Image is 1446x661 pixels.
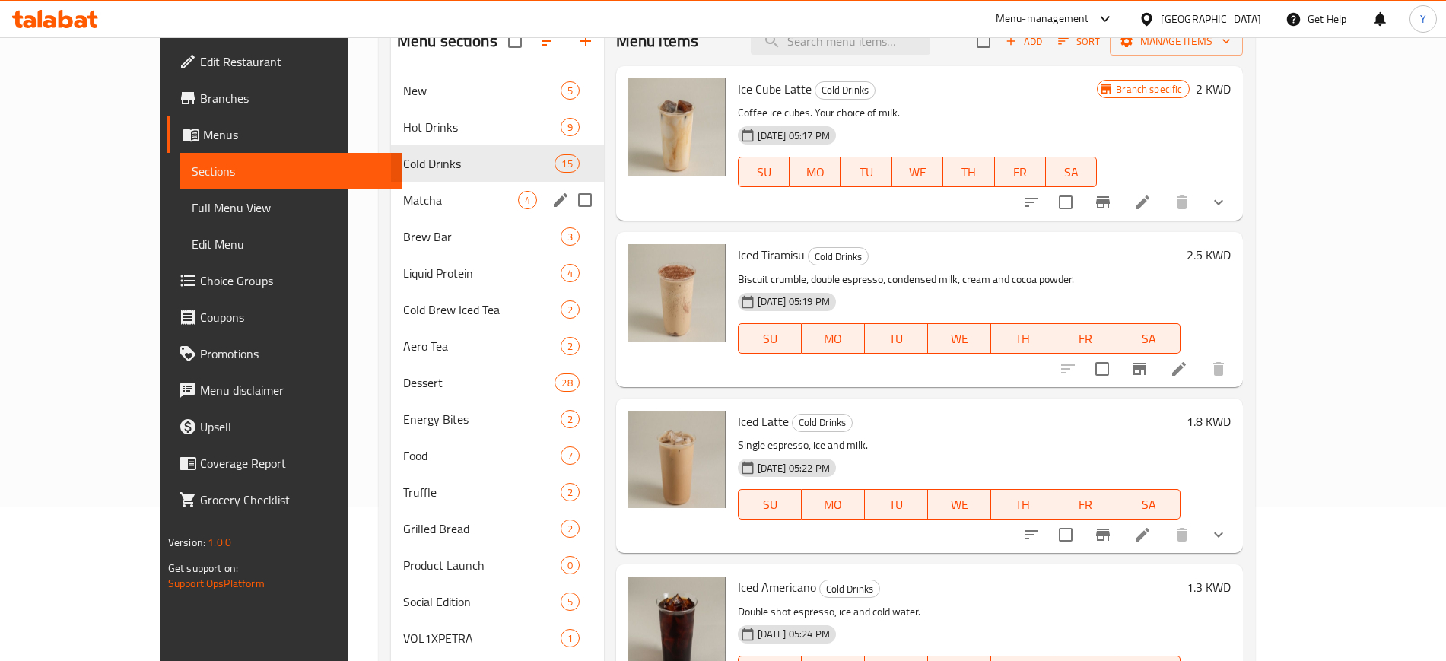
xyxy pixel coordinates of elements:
span: 2 [561,303,579,317]
a: Sections [180,153,402,189]
div: items [561,483,580,501]
span: Promotions [200,345,389,363]
span: Brew Bar [403,227,561,246]
span: Version: [168,532,205,552]
span: Energy Bites [403,410,561,428]
div: items [561,118,580,136]
div: Energy Bites2 [391,401,604,437]
span: WE [934,494,985,516]
span: Liquid Protein [403,264,561,282]
div: items [561,520,580,538]
h6: 2 KWD [1196,78,1231,100]
span: 7 [561,449,579,463]
button: FR [1054,489,1117,520]
span: FR [1001,161,1040,183]
a: Edit Menu [180,226,402,262]
div: Cold Drinks [815,81,876,100]
span: 2 [561,339,579,354]
span: Cold Drinks [403,154,555,173]
span: Get support on: [168,558,238,578]
span: Coverage Report [200,454,389,472]
div: Cold Drinks15 [391,145,604,182]
a: Upsell [167,408,402,445]
h2: Menu sections [397,30,497,52]
a: Coupons [167,299,402,335]
h6: 1.8 KWD [1187,411,1231,432]
div: items [561,593,580,611]
div: VOL1XPETRA1 [391,620,604,656]
svg: Show Choices [1209,193,1228,211]
span: TU [847,161,885,183]
span: TH [997,328,1048,350]
button: Branch-specific-item [1085,516,1121,553]
div: Dessert28 [391,364,604,401]
div: Cold Drinks [808,247,869,265]
span: SA [1052,161,1091,183]
div: Cold Drinks [792,414,853,432]
span: 3 [561,230,579,244]
button: delete [1164,184,1200,221]
span: Grilled Bread [403,520,561,538]
button: Branch-specific-item [1085,184,1121,221]
span: WE [934,328,985,350]
button: delete [1164,516,1200,553]
a: Grocery Checklist [167,481,402,518]
span: Y [1420,11,1426,27]
span: Aero Tea [403,337,561,355]
span: Select to update [1086,353,1118,385]
button: Branch-specific-item [1121,351,1158,387]
span: 2 [561,412,579,427]
button: show more [1200,184,1237,221]
span: Menu disclaimer [200,381,389,399]
span: TH [949,161,988,183]
span: Edit Menu [192,235,389,253]
span: Select all sections [499,25,531,57]
button: WE [892,157,943,187]
button: WE [928,323,991,354]
div: [GEOGRAPHIC_DATA] [1161,11,1261,27]
div: Social Edition5 [391,583,604,620]
h2: Menu items [616,30,699,52]
button: Add [999,30,1048,53]
button: MO [802,489,865,520]
span: 2 [561,522,579,536]
span: 4 [561,266,579,281]
span: 4 [519,193,536,208]
span: Matcha [403,191,518,209]
a: Promotions [167,335,402,372]
button: Sort [1054,30,1104,53]
div: Hot Drinks [403,118,561,136]
span: Dessert [403,373,555,392]
button: Manage items [1110,27,1243,56]
div: items [561,264,580,282]
a: Menus [167,116,402,153]
span: 5 [561,84,579,98]
div: items [561,337,580,355]
div: items [561,629,580,647]
span: SU [745,494,796,516]
span: Add [1003,33,1044,50]
span: Sort [1058,33,1100,50]
button: FR [1054,323,1117,354]
button: MO [790,157,841,187]
div: Truffle2 [391,474,604,510]
span: Sort items [1048,30,1110,53]
span: VOL1XPETRA [403,629,561,647]
input: search [751,28,930,55]
button: delete [1200,351,1237,387]
span: Select section [968,25,999,57]
a: Edit menu item [1133,526,1152,544]
button: TU [865,489,928,520]
span: WE [898,161,937,183]
a: Edit menu item [1133,193,1152,211]
span: Food [403,446,561,465]
button: TH [991,323,1054,354]
span: TU [871,328,922,350]
span: SU [745,161,783,183]
div: Brew Bar3 [391,218,604,255]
